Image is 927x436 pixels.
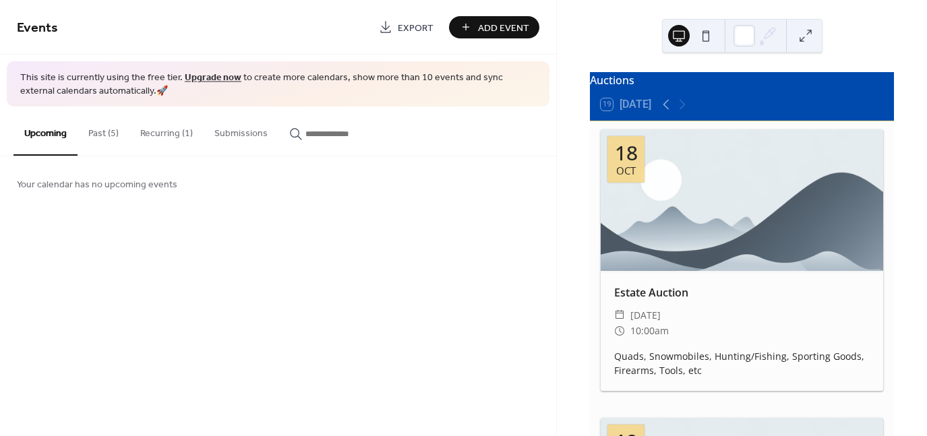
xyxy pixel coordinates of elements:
button: Add Event [449,16,539,38]
a: Export [369,16,444,38]
div: ​ [614,323,625,339]
button: Recurring (1) [129,106,204,154]
span: Add Event [478,21,529,35]
div: 18 [615,143,638,163]
button: Upcoming [13,106,78,156]
span: This site is currently using the free tier. to create more calendars, show more than 10 events an... [20,71,536,98]
div: Auctions [590,72,894,88]
span: Your calendar has no upcoming events [17,178,177,192]
span: 10:00am [630,323,669,339]
button: Past (5) [78,106,129,154]
span: [DATE] [630,307,661,323]
div: Oct [616,166,636,176]
a: Upgrade now [185,69,241,87]
div: ​ [614,307,625,323]
span: Events [17,15,58,41]
div: Quads, Snowmobiles, Hunting/Fishing, Sporting Goods, Firearms, Tools, etc [601,349,883,377]
div: Estate Auction [601,284,883,301]
span: Export [398,21,433,35]
button: Submissions [204,106,278,154]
